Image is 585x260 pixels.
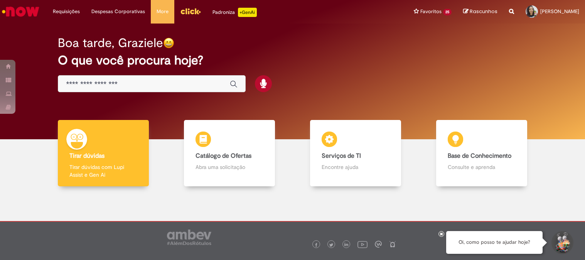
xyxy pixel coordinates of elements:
[446,231,543,254] div: Oi, como posso te ajudar hoje?
[1,4,40,19] img: ServiceNow
[540,8,579,15] span: [PERSON_NAME]
[470,8,497,15] span: Rascunhos
[322,163,389,171] p: Encontre ajuda
[418,120,545,187] a: Base de Conhecimento Consulte e aprenda
[443,9,452,15] span: 25
[167,230,211,245] img: logo_footer_ambev_rotulo_gray.png
[293,120,419,187] a: Serviços de TI Encontre ajuda
[53,8,80,15] span: Requisições
[40,120,167,187] a: Tirar dúvidas Tirar dúvidas com Lupi Assist e Gen Ai
[463,8,497,15] a: Rascunhos
[322,152,361,160] b: Serviços de TI
[448,152,511,160] b: Base de Conhecimento
[420,8,442,15] span: Favoritos
[58,54,527,67] h2: O que você procura hoje?
[375,241,382,248] img: logo_footer_workplace.png
[157,8,169,15] span: More
[357,239,368,249] img: logo_footer_youtube.png
[167,120,293,187] a: Catálogo de Ofertas Abra uma solicitação
[180,5,201,17] img: click_logo_yellow_360x200.png
[448,163,516,171] p: Consulte e aprenda
[163,37,174,49] img: happy-face.png
[238,8,257,17] p: +GenAi
[91,8,145,15] span: Despesas Corporativas
[69,163,137,179] p: Tirar dúvidas com Lupi Assist e Gen Ai
[196,152,251,160] b: Catálogo de Ofertas
[58,36,163,50] h2: Boa tarde, Graziele
[196,163,263,171] p: Abra uma solicitação
[69,152,105,160] b: Tirar dúvidas
[329,243,333,247] img: logo_footer_twitter.png
[389,241,396,248] img: logo_footer_naosei.png
[550,231,573,254] button: Iniciar Conversa de Suporte
[314,243,318,247] img: logo_footer_facebook.png
[344,243,348,247] img: logo_footer_linkedin.png
[212,8,257,17] div: Padroniza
